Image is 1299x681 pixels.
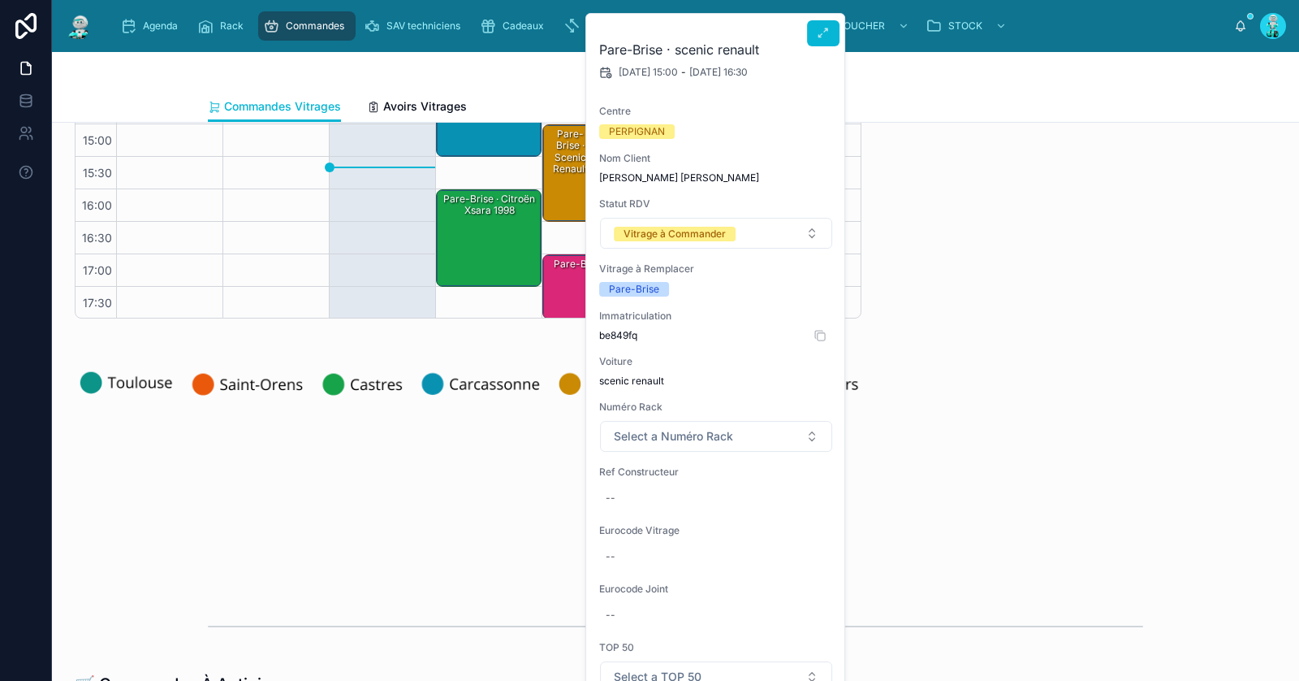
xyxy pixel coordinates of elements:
span: 17:00 [79,263,116,277]
span: Voiture [599,355,833,368]
span: 15:30 [79,166,116,180]
span: Statut RDV [599,197,833,210]
span: [PERSON_NAME] [PERSON_NAME] [599,171,833,184]
span: Centre [599,105,833,118]
a: Cadeaux [475,11,555,41]
img: 22805-Toulouse-(2).png [75,364,861,561]
div: Pare-Brise · Citroën Xsara 1998 [439,192,540,219]
span: 16:30 [78,231,116,245]
span: 15:00 [79,133,116,147]
span: Avoirs Vitrages [383,98,467,115]
a: Parrainages [559,11,654,41]
span: Immatriculation [599,310,833,323]
h2: Pare-Brise · scenic renault [599,40,833,59]
div: -- [606,492,615,505]
a: SAV techniciens [359,11,472,41]
div: Pare-Brise · Clio 4 [546,257,646,271]
span: 16:00 [78,198,116,212]
span: Numéro Rack [599,401,833,414]
span: Vitrage à Remplacer [599,262,833,275]
a: Assurances [657,11,749,41]
span: Rack [220,20,244,33]
span: - [681,66,686,79]
div: Pare-Brise [609,282,659,297]
span: Eurocode Vitrage [599,524,833,537]
div: PERPIGNAN [609,124,665,139]
span: Cadeaux [503,20,544,33]
img: App logo [65,13,94,39]
button: Select Button [600,421,832,452]
a: Commandes [258,11,356,41]
div: Pare-Brise · Clio 4 [543,255,647,319]
div: Pare-Brise · scenic renault [543,125,597,221]
a: Commandes Vitrages [208,92,341,123]
div: -- [606,609,615,622]
button: Select Button [600,218,832,249]
span: be849fq [599,329,833,342]
span: TOP 50 [599,641,833,654]
a: Avoirs Vitrages [367,92,467,124]
span: Commandes [286,20,344,33]
div: Vitrage à Commander [624,227,726,241]
a: Agenda [115,11,189,41]
span: [DATE] 15:00 [619,66,678,79]
span: [DATE] 16:30 [689,66,748,79]
span: Commandes Vitrages [224,98,341,115]
span: SAV techniciens [386,20,460,33]
div: -- [606,550,615,563]
div: Pare-Brise · Citroën Xsara 1998 [437,190,541,286]
span: 17:30 [79,296,116,310]
span: Agenda [143,20,178,33]
span: Select a Numéro Rack [614,428,733,445]
span: STOCK [948,20,982,33]
a: STOCK [921,11,1015,41]
span: Nom Client [599,152,833,165]
span: scenic renault [599,375,833,388]
div: scrollable content [107,8,1234,44]
span: Eurocode Joint [599,583,833,596]
a: Rack [192,11,255,41]
div: Pare-Brise · scenic renault [546,127,596,177]
a: NE PAS TOUCHER [773,11,917,41]
span: Ref Constructeur [599,466,833,479]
